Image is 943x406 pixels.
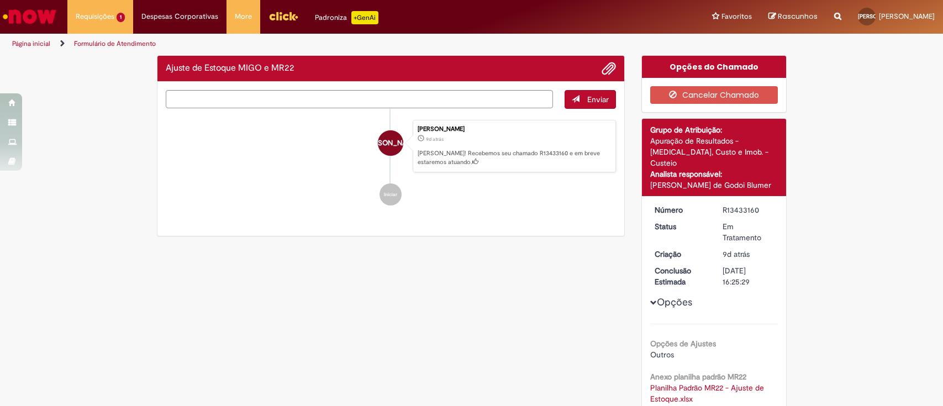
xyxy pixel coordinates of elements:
[650,168,778,180] div: Analista responsável:
[117,13,125,22] span: 1
[858,13,901,20] span: [PERSON_NAME]
[723,249,774,260] div: 20/08/2025 15:39:57
[646,265,714,287] dt: Conclusão Estimada
[268,8,298,24] img: click_logo_yellow_360x200.png
[166,120,617,173] li: Juliana Rosa De Oliveira
[768,12,818,22] a: Rascunhos
[642,56,786,78] div: Opções do Chamado
[778,11,818,22] span: Rascunhos
[723,221,774,243] div: Em Tratamento
[166,109,617,217] ul: Histórico de tíquete
[650,350,674,360] span: Outros
[723,265,774,287] div: [DATE] 16:25:29
[76,11,114,22] span: Requisições
[650,339,716,349] b: Opções de Ajustes
[166,64,294,73] h2: Ajuste de Estoque MIGO e MR22 Histórico de tíquete
[587,94,609,104] span: Enviar
[650,383,766,404] a: Download de Planilha Padrão MR22 - Ajuste de Estoque.xlsx
[650,372,746,382] b: Anexo planilha padrão MR22
[418,149,610,166] p: [PERSON_NAME]! Recebemos seu chamado R13433160 e em breve estaremos atuando.
[378,130,403,156] div: Juliana Rosa De Oliveira
[565,90,616,109] button: Enviar
[141,11,218,22] span: Despesas Corporativas
[646,221,714,232] dt: Status
[602,61,616,76] button: Adicionar anexos
[418,126,610,133] div: [PERSON_NAME]
[363,130,419,156] span: [PERSON_NAME]
[426,136,444,143] span: 9d atrás
[235,11,252,22] span: More
[426,136,444,143] time: 20/08/2025 15:39:57
[315,11,378,24] div: Padroniza
[723,204,774,215] div: R13433160
[650,86,778,104] button: Cancelar Chamado
[721,11,752,22] span: Favoritos
[879,12,935,21] span: [PERSON_NAME]
[12,39,50,48] a: Página inicial
[646,204,714,215] dt: Número
[351,11,378,24] p: +GenAi
[723,249,750,259] time: 20/08/2025 15:39:57
[650,180,778,191] div: [PERSON_NAME] de Godoi Blumer
[1,6,58,28] img: ServiceNow
[650,135,778,168] div: Apuração de Resultados - [MEDICAL_DATA], Custo e Imob. - Custeio
[646,249,714,260] dt: Criação
[723,249,750,259] span: 9d atrás
[74,39,156,48] a: Formulário de Atendimento
[8,34,620,54] ul: Trilhas de página
[650,124,778,135] div: Grupo de Atribuição:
